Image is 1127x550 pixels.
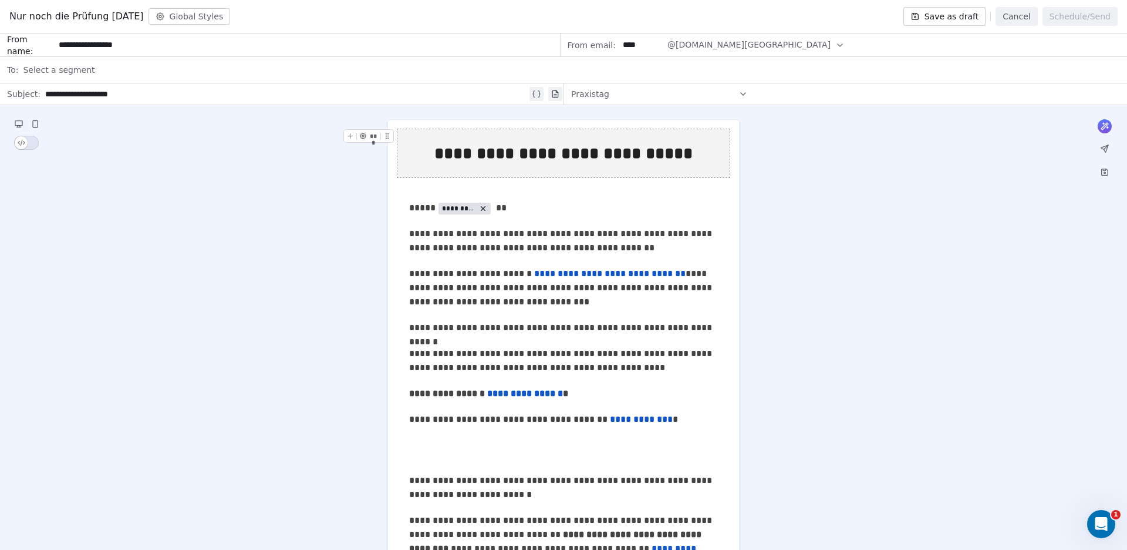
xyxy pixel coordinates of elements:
span: 1 [1111,510,1121,519]
button: Save as draft [903,7,986,26]
span: From email: [568,39,616,51]
span: Subject: [7,88,41,103]
span: @[DOMAIN_NAME][GEOGRAPHIC_DATA] [667,39,831,51]
span: Praxistag [571,88,609,100]
span: Select a segment [23,64,95,76]
button: Schedule/Send [1042,7,1118,26]
button: Global Styles [149,8,231,25]
span: From name: [7,33,54,57]
span: Nur noch die Prüfung [DATE] [9,9,144,24]
span: To: [7,64,18,76]
iframe: Intercom live chat [1087,510,1115,538]
button: Cancel [996,7,1037,26]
